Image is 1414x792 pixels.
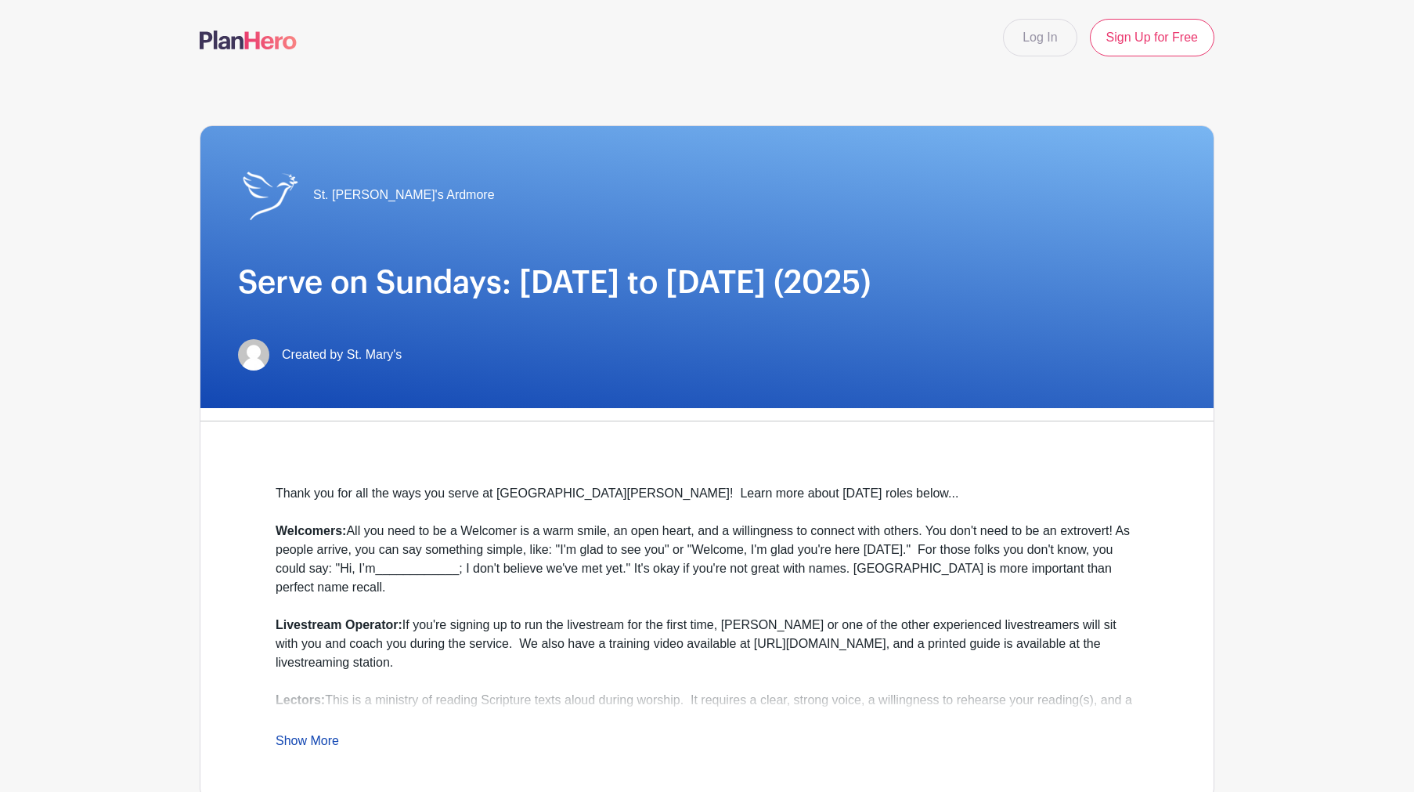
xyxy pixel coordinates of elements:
strong: Livestream Operator: [276,618,402,631]
img: St_Marys_Logo_White.png [238,164,301,226]
h1: Serve on Sundays: [DATE] to [DATE] (2025) [238,264,1176,302]
a: Sign Up for Free [1090,19,1214,56]
strong: Lectors: [276,693,325,707]
img: default-ce2991bfa6775e67f084385cd625a349d9dcbb7a52a09fb2fda1e96e2d18dcdb.png [238,339,269,371]
img: logo-507f7623f17ff9eddc593b1ce0a138ce2505c220e1c5a4e2b4648c50719b7d32.svg [200,31,297,49]
span: Created by St. Mary's [282,345,402,364]
strong: Welcomers: [276,524,346,537]
div: All you need to be a Welcomer is a warm smile, an open heart, and a willingness to connect with o... [276,522,1138,597]
a: Log In [1003,19,1077,56]
div: This is a ministry of reading Scripture texts aloud during worship. It requires a clear, strong v... [276,691,1138,747]
div: If you're signing up to run the livestream for the first time, [PERSON_NAME] or one of the other ... [276,616,1138,672]
span: St. [PERSON_NAME]'s Ardmore [313,186,495,204]
a: Show More [276,734,339,754]
div: Thank you for all the ways you serve at [GEOGRAPHIC_DATA][PERSON_NAME]! Learn more about [DATE] r... [276,484,1138,522]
